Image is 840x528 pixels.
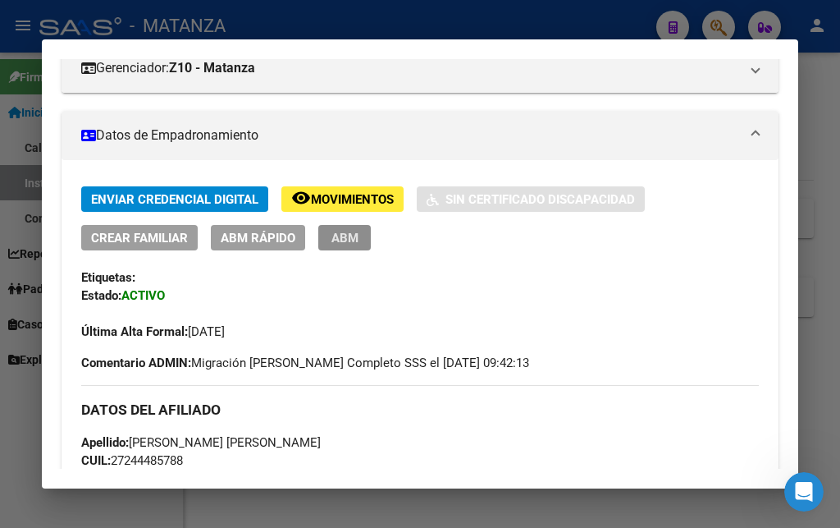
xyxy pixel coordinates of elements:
[318,225,371,250] button: ABM
[445,192,635,207] span: Sin Certificado Discapacidad
[281,186,404,212] button: Movimientos
[81,58,739,78] mat-panel-title: Gerenciador:
[91,192,258,207] span: Enviar Credencial Digital
[291,188,311,208] mat-icon: remove_red_eye
[81,225,198,250] button: Crear Familiar
[81,453,111,468] strong: CUIL:
[91,231,188,246] span: Crear Familiar
[81,126,739,145] mat-panel-title: Datos de Empadronamiento
[81,324,188,339] strong: Última Alta Formal:
[81,270,135,285] strong: Etiquetas:
[169,58,255,78] strong: Z10 - Matanza
[417,186,645,212] button: Sin Certificado Discapacidad
[81,435,129,450] strong: Apellido:
[784,472,824,512] iframe: Intercom live chat
[331,231,358,246] span: ABM
[62,44,778,93] mat-expansion-panel-header: Gerenciador:Z10 - Matanza
[81,186,268,212] button: Enviar Credencial Digital
[62,111,778,160] mat-expansion-panel-header: Datos de Empadronamiento
[81,435,321,450] span: [PERSON_NAME] [PERSON_NAME]
[221,231,295,246] span: ABM Rápido
[121,288,165,303] strong: ACTIVO
[81,356,191,370] strong: Comentario ADMIN:
[81,354,529,372] span: Migración [PERSON_NAME] Completo SSS el [DATE] 09:42:13
[81,324,225,339] span: [DATE]
[311,192,394,207] span: Movimientos
[81,453,183,468] span: 27244485788
[81,288,121,303] strong: Estado:
[211,225,305,250] button: ABM Rápido
[81,401,759,419] h3: DATOS DEL AFILIADO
